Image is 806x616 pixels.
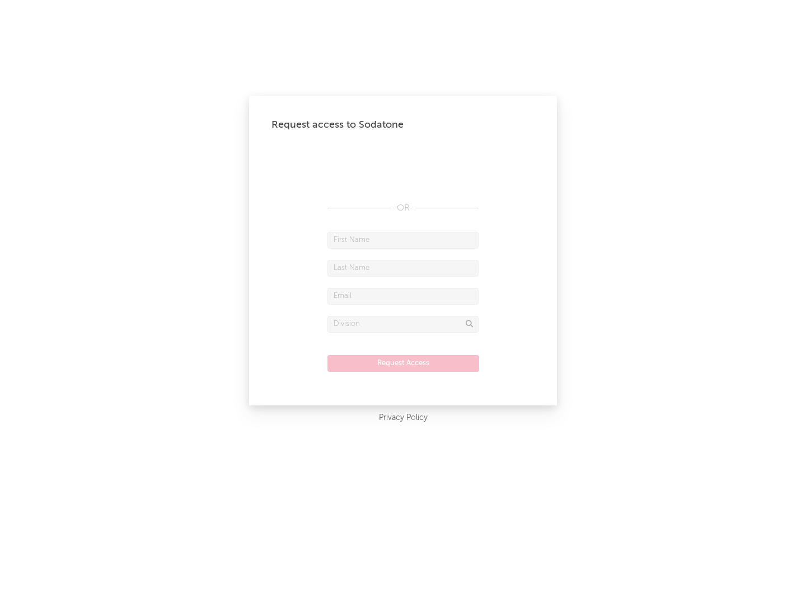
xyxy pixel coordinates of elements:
div: OR [327,202,479,215]
input: First Name [327,232,479,249]
input: Division [327,316,479,333]
button: Request Access [327,355,479,372]
div: Request access to Sodatone [271,118,535,132]
input: Last Name [327,260,479,277]
a: Privacy Policy [379,411,428,425]
input: Email [327,288,479,305]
